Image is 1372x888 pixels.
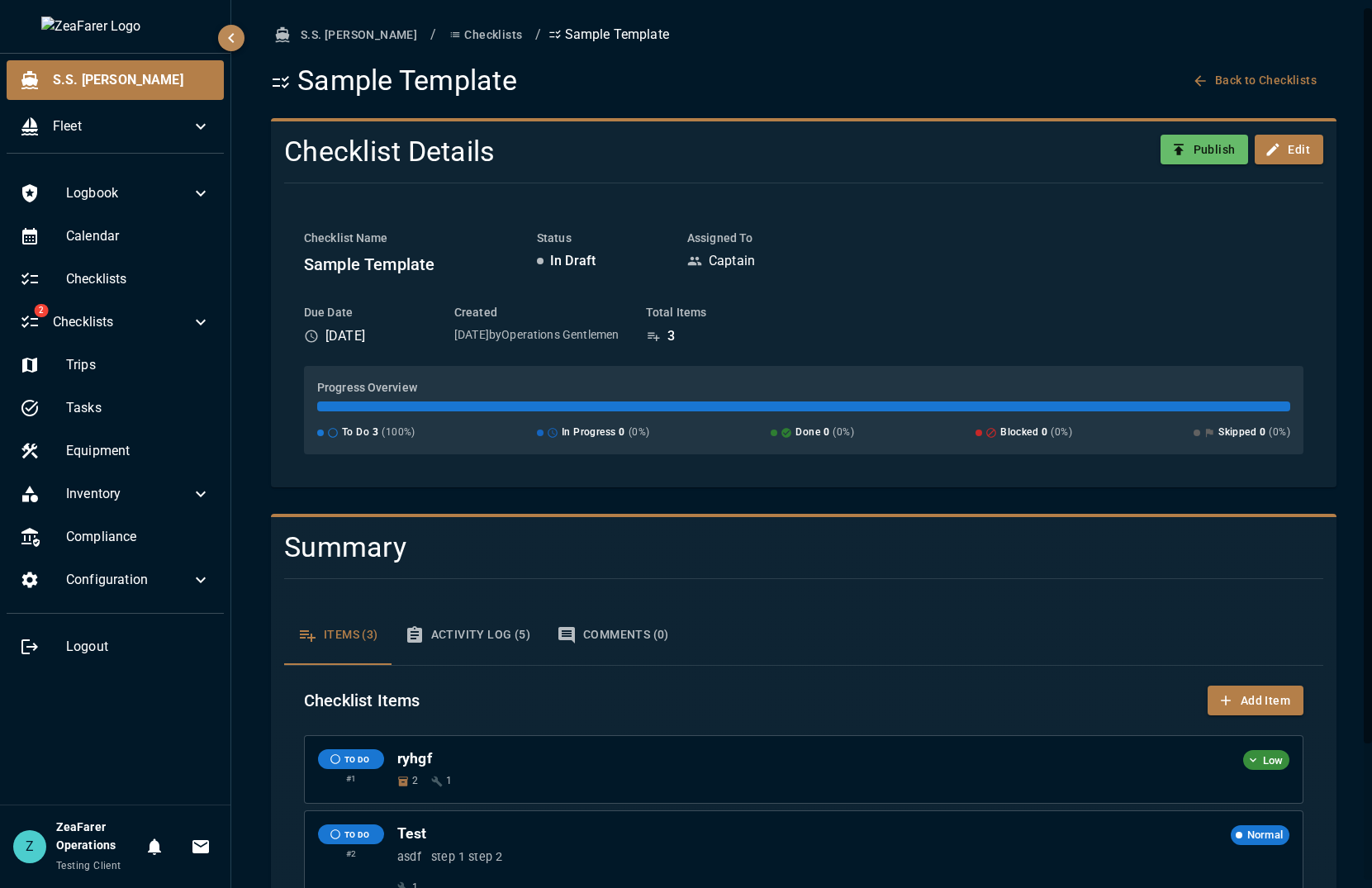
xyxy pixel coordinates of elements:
button: Back to Checklists [1189,65,1323,96]
li: / [430,25,436,45]
span: 0 [1260,425,1265,441]
span: 0 [824,425,829,441]
span: TO DO [338,753,376,766]
li: / [535,25,541,45]
span: 2 [34,304,48,317]
p: In Draft [550,251,596,271]
p: 3 [667,326,675,346]
span: 0 [1042,425,1047,441]
span: Normal [1241,827,1289,843]
h6: Due Date [304,304,428,322]
span: Inventory [66,484,191,504]
span: Low [1256,753,1289,769]
span: Blocked [1000,425,1038,441]
span: Fleet [53,116,191,136]
span: 1 [446,773,452,790]
button: Publish [1161,135,1249,165]
span: S.S. [PERSON_NAME] [53,70,211,90]
span: Tasks [66,398,211,418]
span: Configuration [66,570,191,590]
span: ( 0 %) [833,425,854,441]
span: Logbook [66,183,191,203]
span: # 1 [346,772,357,786]
div: Equipment [7,431,224,471]
span: To Do [342,425,369,441]
div: Z [13,830,46,863]
span: 0 [619,425,624,441]
h4: Summary [284,530,1148,565]
h4: Checklist Details [284,135,972,169]
h6: ZeaFarer Operations [56,819,138,855]
span: 3 [373,425,378,441]
div: Checklists [7,259,224,299]
div: 2Checklists [7,302,224,342]
h6: Checklist Items [304,687,420,714]
button: Add Item [1208,686,1303,716]
div: Trips [7,345,224,385]
h6: Test [397,824,1224,843]
p: [DATE] [325,326,365,346]
span: In Progress [562,425,615,441]
button: S.S. [PERSON_NAME] [271,20,424,50]
div: Tasks [7,388,224,428]
p: Sample Template [548,25,669,45]
div: Inventory [7,474,224,514]
div: Logbook [7,173,224,213]
div: Logout [7,627,224,667]
span: Logout [66,637,211,657]
div: Compliance [7,517,224,557]
div: Fleet [7,107,224,146]
h6: ryhgf [397,749,1236,768]
span: Trips [66,355,211,375]
span: ( 0 %) [1051,425,1072,441]
span: Compliance [66,527,211,547]
span: Done [795,425,820,441]
h1: Sample Template [271,64,517,98]
h6: Status [537,230,661,248]
h6: Assigned To [687,230,852,248]
p: asdf step 1 step 2 [397,848,1289,867]
button: Activity Log (5) [392,605,544,665]
span: Equipment [66,441,211,461]
span: TO DO [338,829,376,841]
div: Calendar [7,216,224,256]
button: Edit [1255,135,1323,165]
p: [DATE] by Operations Gentlemen [454,326,620,343]
span: 2 [412,773,418,790]
h6: Sample Template [304,251,510,278]
h6: Created [454,304,620,322]
button: Checklists [443,20,529,50]
span: ( 100 %) [382,425,415,441]
button: Invitations [184,830,217,863]
h6: Progress Overview [317,379,1290,397]
img: ZeaFarer Logo [41,17,190,36]
span: Calendar [66,226,211,246]
h6: Checklist Name [304,230,510,248]
p: Captain [709,251,755,271]
span: ( 0 %) [1269,425,1290,441]
button: Notifications [138,830,171,863]
span: ( 0 %) [629,425,650,441]
div: Configuration [7,560,224,600]
h6: Total Items [646,304,745,322]
span: Checklists [53,312,191,332]
span: Skipped [1218,425,1256,441]
article: Checklist item: ryhgf. Status: To Do. Click to view details. [304,735,1303,804]
span: # 2 [346,848,357,862]
button: Items (3) [284,605,392,665]
button: Comments (0) [544,605,682,665]
span: Testing Client [56,860,121,871]
span: Checklists [66,269,211,289]
div: S.S. [PERSON_NAME] [7,60,224,100]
